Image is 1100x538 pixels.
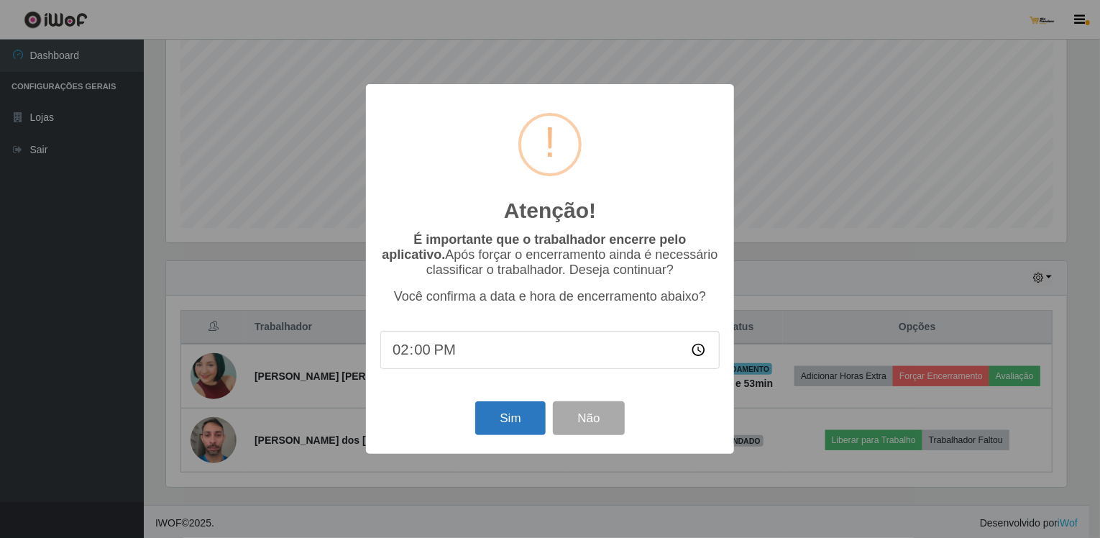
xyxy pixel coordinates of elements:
button: Não [553,401,624,435]
p: Você confirma a data e hora de encerramento abaixo? [380,289,720,304]
h2: Atenção! [504,198,596,224]
b: É importante que o trabalhador encerre pelo aplicativo. [382,232,686,262]
button: Sim [475,401,545,435]
p: Após forçar o encerramento ainda é necessário classificar o trabalhador. Deseja continuar? [380,232,720,278]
